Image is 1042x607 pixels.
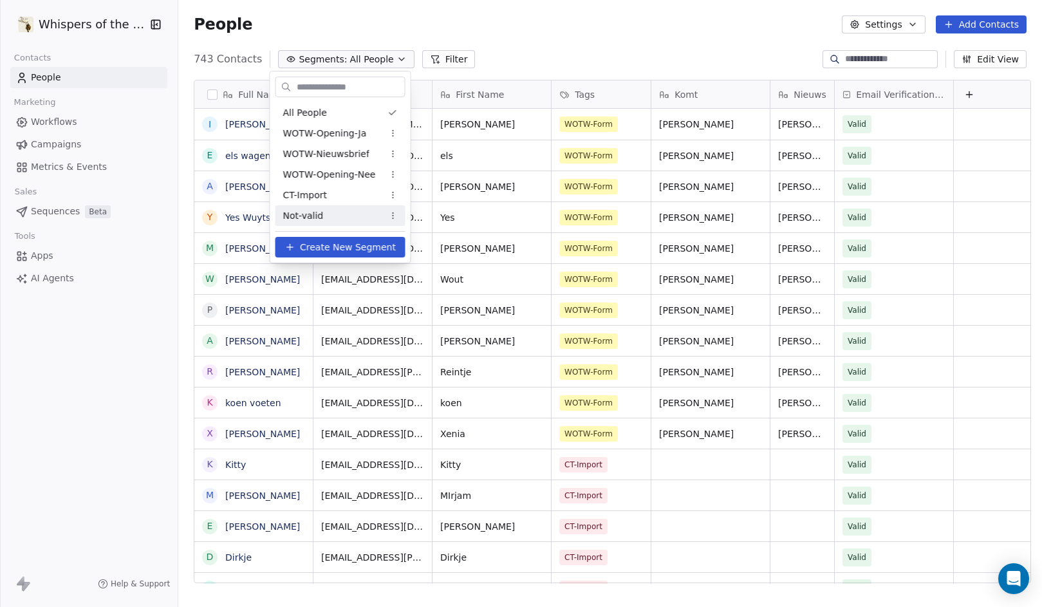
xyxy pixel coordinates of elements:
span: CT-Import [283,189,328,202]
span: WOTW-Nieuwsbrief [283,147,369,161]
button: Create New Segment [275,237,405,257]
span: Create New Segment [300,241,396,254]
span: WOTW-Opening-Ja [283,127,367,140]
span: WOTW-Opening-Nee [283,168,376,182]
div: Suggestions [275,102,405,226]
span: Not-valid [283,209,324,223]
span: All People [283,106,327,120]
